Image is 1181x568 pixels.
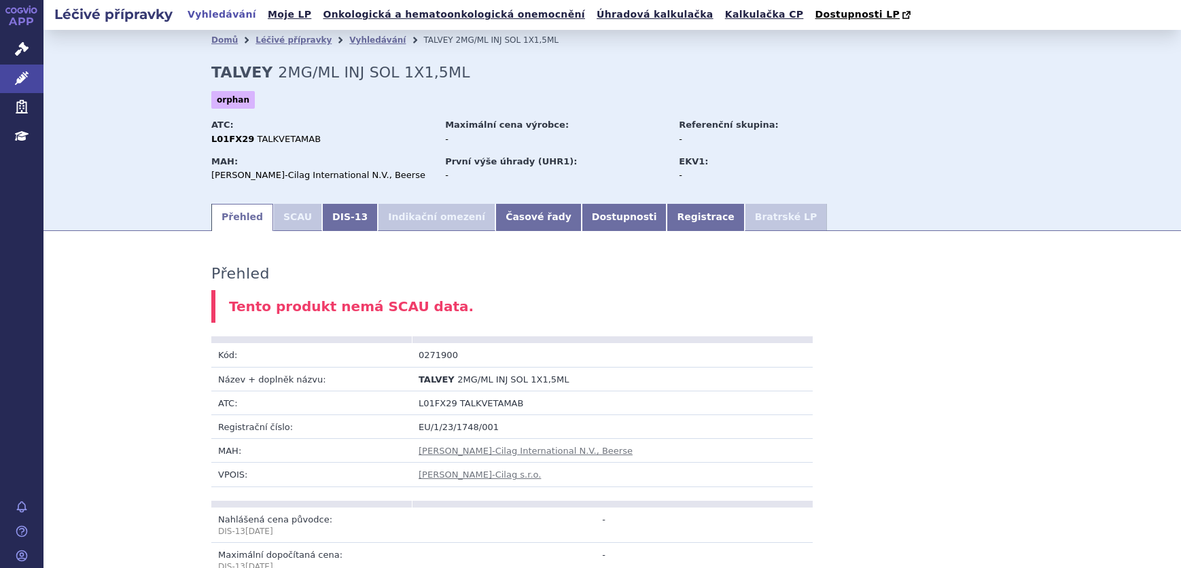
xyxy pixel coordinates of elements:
[183,5,260,24] a: Vyhledávání
[811,5,917,24] a: Dostupnosti LP
[245,527,273,536] span: [DATE]
[258,134,321,144] span: TALKVETAMAB
[419,374,455,385] span: TALVEY
[211,120,234,130] strong: ATC:
[815,9,900,20] span: Dostupnosti LP
[319,5,589,24] a: Onkologická a hematoonkologická onemocnění
[211,463,412,486] td: VPOIS:
[419,446,633,456] a: [PERSON_NAME]-Cilag International N.V., Beerse
[423,35,453,45] span: TALVEY
[211,134,254,144] strong: L01FX29
[419,398,457,408] span: L01FX29
[457,374,569,385] span: 2MG/ML INJ SOL 1X1,5ML
[211,204,273,231] a: Přehled
[679,156,708,166] strong: EKV1:
[412,508,612,543] td: -
[211,391,412,414] td: ATC:
[455,35,559,45] span: 2MG/ML INJ SOL 1X1,5ML
[721,5,808,24] a: Kalkulačka CP
[211,64,273,81] strong: TALVEY
[582,204,667,231] a: Dostupnosti
[211,169,432,181] div: [PERSON_NAME]-Cilag International N.V., Beerse
[211,343,412,367] td: Kód:
[211,367,412,391] td: Název + doplněk názvu:
[412,415,813,439] td: EU/1/23/1748/001
[211,439,412,463] td: MAH:
[211,415,412,439] td: Registrační číslo:
[445,120,569,130] strong: Maximální cena výrobce:
[278,64,470,81] span: 2MG/ML INJ SOL 1X1,5ML
[43,5,183,24] h2: Léčivé přípravky
[495,204,582,231] a: Časové řady
[412,343,612,367] td: 0271900
[211,290,1013,323] div: Tento produkt nemá SCAU data.
[445,169,666,181] div: -
[679,120,778,130] strong: Referenční skupina:
[255,35,332,45] a: Léčivé přípravky
[322,204,378,231] a: DIS-13
[211,35,238,45] a: Domů
[264,5,315,24] a: Moje LP
[667,204,744,231] a: Registrace
[211,91,255,109] span: orphan
[445,133,666,145] div: -
[211,508,412,543] td: Nahlášená cena původce:
[349,35,406,45] a: Vyhledávání
[419,469,541,480] a: [PERSON_NAME]-Cilag s.r.o.
[218,526,405,537] p: DIS-13
[460,398,524,408] span: TALKVETAMAB
[445,156,577,166] strong: První výše úhrady (UHR1):
[211,265,270,283] h3: Přehled
[211,156,238,166] strong: MAH:
[679,133,832,145] div: -
[593,5,718,24] a: Úhradová kalkulačka
[679,169,832,181] div: -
